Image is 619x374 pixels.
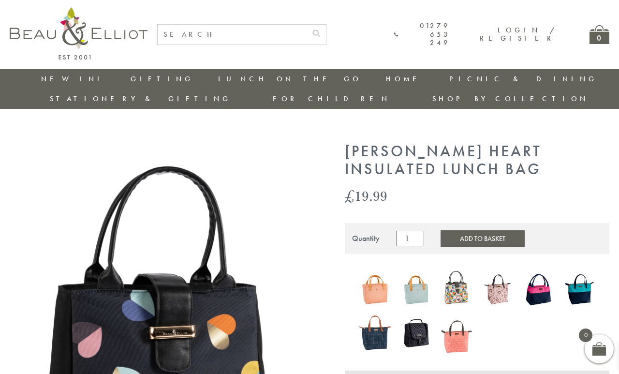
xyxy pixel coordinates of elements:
[441,313,472,355] a: Insulated 7L Luxury Lunch Bag
[41,74,106,84] a: New in!
[564,269,595,312] a: Colour Block Luxury Insulated Lunch Bag
[218,74,361,84] a: Lunch On The Go
[359,269,390,310] img: Lexington lunch bag blush
[345,186,387,206] bdi: 19.99
[523,269,554,312] a: Colour Block Insulated Lunch Bag
[400,313,431,355] a: Manhattan Larger Lunch Bag
[345,143,609,179] h1: [PERSON_NAME] Heart Insulated Lunch Bag
[441,230,525,247] button: Add to Basket
[441,269,472,312] a: Carnaby Bloom Insulated Lunch Handbag
[523,269,554,310] img: Colour Block Insulated Lunch Bag
[396,231,424,246] input: Product quantity
[400,269,431,312] a: Lexington lunch bag eau de nil
[449,74,597,84] a: Picnic & Dining
[441,313,472,353] img: Insulated 7L Luxury Lunch Bag
[400,313,431,353] img: Manhattan Larger Lunch Bag
[394,22,450,47] a: 01279 653 249
[359,312,390,354] img: Navy 7L Luxury Insulated Lunch Bag
[352,234,380,243] div: Quantity
[482,269,513,310] img: Boho Luxury Insulated Lunch Bag
[441,269,472,310] img: Carnaby Bloom Insulated Lunch Handbag
[590,25,609,44] a: 0
[10,7,147,60] img: logo
[359,312,390,356] a: Navy 7L Luxury Insulated Lunch Bag
[386,74,425,84] a: Home
[480,25,556,43] a: Login / Register
[273,94,390,104] a: For Children
[345,186,354,206] span: £
[432,94,589,104] a: Shop by collection
[579,329,592,342] span: 0
[158,25,307,45] input: SEARCH
[131,74,193,84] a: Gifting
[482,269,513,312] a: Boho Luxury Insulated Lunch Bag
[50,94,231,104] a: Stationery & Gifting
[359,269,390,312] a: Lexington lunch bag blush
[564,269,595,310] img: Colour Block Luxury Insulated Lunch Bag
[400,269,431,310] img: Lexington lunch bag eau de nil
